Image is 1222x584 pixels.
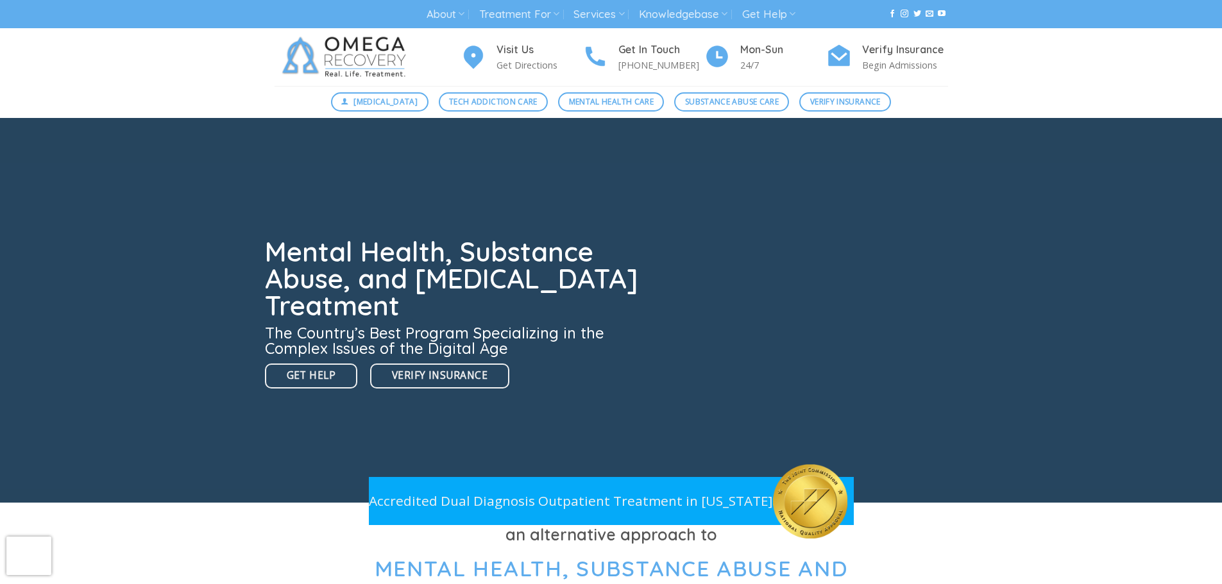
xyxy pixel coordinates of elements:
[496,58,582,72] p: Get Directions
[573,3,624,26] a: Services
[287,367,336,383] span: Get Help
[901,10,908,19] a: Follow on Instagram
[913,10,921,19] a: Follow on Twitter
[275,28,419,86] img: Omega Recovery
[427,3,464,26] a: About
[740,42,826,58] h4: Mon-Sun
[275,522,948,547] h3: an alternative approach to
[479,3,559,26] a: Treatment For
[496,42,582,58] h4: Visit Us
[353,96,418,108] span: [MEDICAL_DATA]
[740,58,826,72] p: 24/7
[639,3,727,26] a: Knowledgebase
[938,10,946,19] a: Follow on YouTube
[265,325,646,356] h3: The Country’s Best Program Specializing in the Complex Issues of the Digital Age
[862,58,948,72] p: Begin Admissions
[799,92,891,112] a: Verify Insurance
[810,96,881,108] span: Verify Insurance
[742,3,795,26] a: Get Help
[862,42,948,58] h4: Verify Insurance
[265,363,358,388] a: Get Help
[369,490,773,512] p: Accredited Dual Diagnosis Outpatient Treatment in [US_STATE]
[826,42,948,73] a: Verify Insurance Begin Admissions
[265,238,646,319] h1: Mental Health, Substance Abuse, and [MEDICAL_DATA] Treatment
[618,58,704,72] p: [PHONE_NUMBER]
[674,92,789,112] a: Substance Abuse Care
[926,10,933,19] a: Send us an email
[331,92,429,112] a: [MEDICAL_DATA]
[618,42,704,58] h4: Get In Touch
[439,92,548,112] a: Tech Addiction Care
[449,96,538,108] span: Tech Addiction Care
[582,42,704,73] a: Get In Touch [PHONE_NUMBER]
[558,92,664,112] a: Mental Health Care
[888,10,896,19] a: Follow on Facebook
[392,367,488,383] span: Verify Insurance
[461,42,582,73] a: Visit Us Get Directions
[685,96,779,108] span: Substance Abuse Care
[569,96,654,108] span: Mental Health Care
[370,363,509,388] a: Verify Insurance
